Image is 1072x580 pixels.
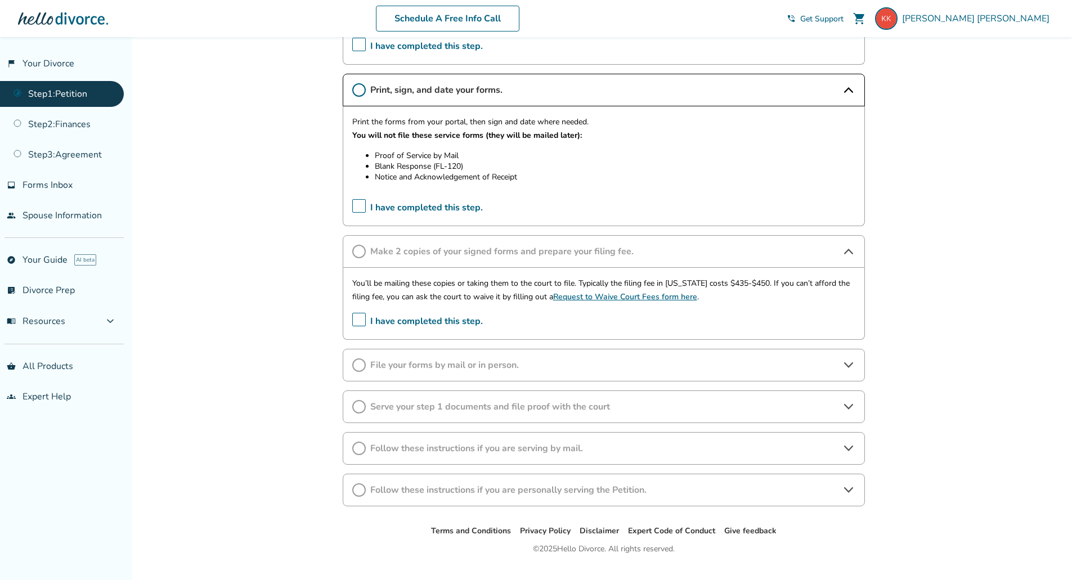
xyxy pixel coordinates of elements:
[352,38,483,55] span: I have completed this step.
[800,14,844,24] span: Get Support
[23,179,73,191] span: Forms Inbox
[7,392,16,401] span: groups
[352,199,483,217] span: I have completed this step.
[431,525,511,536] a: Terms and Conditions
[370,359,837,371] span: File your forms by mail or in person.
[370,484,837,496] span: Follow these instructions if you are personally serving the Petition.
[724,524,777,538] li: Give feedback
[580,524,619,538] li: Disclaimer
[853,12,866,25] span: shopping_cart
[520,525,571,536] a: Privacy Policy
[7,255,16,264] span: explore
[370,84,837,96] span: Print, sign, and date your forms.
[370,442,837,455] span: Follow these instructions if you are serving by mail.
[352,115,855,129] p: Print the forms from your portal, then sign and date where needed.
[787,14,796,23] span: phone_in_talk
[7,317,16,326] span: menu_book
[7,211,16,220] span: people
[7,315,65,327] span: Resources
[533,542,675,556] div: © 2025 Hello Divorce. All rights reserved.
[104,314,117,328] span: expand_more
[370,245,837,258] span: Make 2 copies of your signed forms and prepare your filing fee.
[352,277,855,304] p: You’ll be mailing these copies or taking them to the court to file. Typically the filing fee in [...
[370,401,837,413] span: Serve your step 1 documents and file proof with the court
[352,313,483,330] span: I have completed this step.
[375,161,855,172] li: Blank Response (FL-120)
[1016,526,1072,580] iframe: Chat Widget
[7,59,16,68] span: flag_2
[352,130,582,141] strong: You will not file these service forms (they will be mailed later):
[7,181,16,190] span: inbox
[74,254,96,266] span: AI beta
[902,12,1054,25] span: [PERSON_NAME] [PERSON_NAME]
[875,7,898,30] img: kkastner0@gmail.com
[628,525,715,536] a: Expert Code of Conduct
[375,150,855,161] li: Proof of Service by Mail
[7,362,16,371] span: shopping_basket
[376,6,519,32] a: Schedule A Free Info Call
[787,14,844,24] a: phone_in_talkGet Support
[7,286,16,295] span: list_alt_check
[375,172,855,182] li: Notice and Acknowledgement of Receipt
[553,291,697,302] a: Request to Waive Court Fees form here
